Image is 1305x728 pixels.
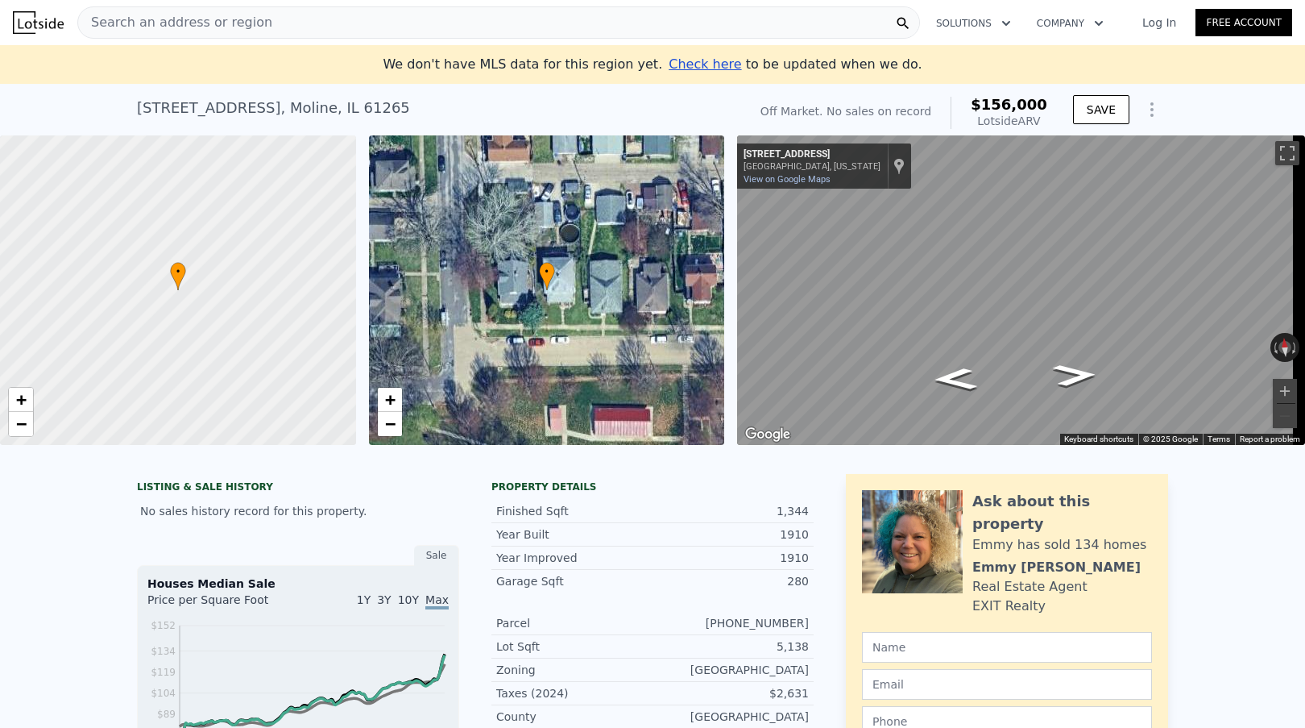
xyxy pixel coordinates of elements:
div: We don't have MLS data for this region yet. [383,55,922,74]
div: Price per Square Foot [147,592,298,618]
button: Solutions [923,9,1024,38]
a: Free Account [1195,9,1292,36]
button: Zoom out [1273,404,1297,428]
div: Year Built [496,526,652,543]
div: Houses Median Sale [147,576,449,592]
span: • [170,264,186,279]
div: County [496,709,652,725]
div: Real Estate Agent [972,577,1087,597]
div: 280 [652,573,809,589]
div: to be updated when we do. [669,55,922,74]
span: © 2025 Google [1143,435,1198,443]
div: LISTING & SALE HISTORY [137,480,459,497]
tspan: $119 [151,667,176,678]
div: Sale [414,545,459,566]
img: Google [741,424,794,445]
div: 1910 [652,526,809,543]
button: Rotate counterclockwise [1270,333,1279,362]
span: 1Y [357,593,371,606]
div: [PHONE_NUMBER] [652,615,809,631]
path: Go East, 7th Ave [1034,359,1116,392]
button: Toggle fullscreen view [1275,141,1299,165]
a: Open this area in Google Maps (opens a new window) [741,424,794,445]
a: Report a problem [1240,435,1300,443]
a: Log In [1123,15,1195,31]
span: − [16,414,27,434]
div: Parcel [496,615,652,631]
div: 5,138 [652,639,809,655]
div: Zoning [496,662,652,678]
a: Terms (opens in new tab) [1208,435,1230,443]
button: Company [1024,9,1116,38]
div: $2,631 [652,685,809,701]
span: + [16,389,27,410]
div: Taxes (2024) [496,685,652,701]
span: Search an address or region [78,13,272,32]
div: Year Improved [496,550,652,566]
div: Emmy [PERSON_NAME] [972,558,1141,577]
div: • [539,262,555,290]
div: Map [737,135,1305,445]
a: Zoom out [9,412,33,436]
button: Rotate clockwise [1291,333,1300,362]
input: Email [862,669,1152,700]
div: Emmy has sold 134 homes [972,535,1146,555]
span: Max [425,593,449,609]
div: Finished Sqft [496,503,652,519]
img: Lotside [13,11,64,34]
tspan: $104 [151,688,176,699]
input: Name [862,632,1152,663]
a: Zoom out [378,412,402,436]
div: Street View [737,135,1305,445]
button: Keyboard shortcuts [1064,434,1133,445]
div: • [170,262,186,290]
div: [STREET_ADDRESS] , Moline , IL 61265 [137,97,410,119]
a: View on Google Maps [744,174,831,185]
div: EXIT Realty [972,597,1046,616]
a: Show location on map [893,157,905,175]
tspan: $134 [151,646,176,657]
a: Zoom in [378,388,402,412]
tspan: $89 [157,709,176,720]
div: [GEOGRAPHIC_DATA] [652,709,809,725]
span: 10Y [398,593,419,606]
div: Property details [491,480,814,493]
div: [GEOGRAPHIC_DATA] [652,662,809,678]
div: Lotside ARV [971,113,1047,129]
button: Show Options [1136,94,1168,126]
div: Ask about this property [972,490,1152,535]
span: − [384,414,395,434]
span: • [539,264,555,279]
a: Zoom in [9,388,33,412]
tspan: $152 [151,620,176,631]
div: Off Market. No sales on record [760,103,931,119]
div: [GEOGRAPHIC_DATA], [US_STATE] [744,161,880,172]
span: Check here [669,56,741,72]
path: Go West, 7th Ave [914,363,996,396]
div: Garage Sqft [496,573,652,589]
div: 1910 [652,550,809,566]
button: Zoom in [1273,379,1297,403]
button: SAVE [1073,95,1129,124]
span: $156,000 [971,96,1047,113]
span: + [384,389,395,410]
span: 3Y [377,593,391,606]
button: Reset the view [1278,332,1292,362]
div: [STREET_ADDRESS] [744,148,880,161]
div: 1,344 [652,503,809,519]
div: No sales history record for this property. [137,497,459,526]
div: Lot Sqft [496,639,652,655]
